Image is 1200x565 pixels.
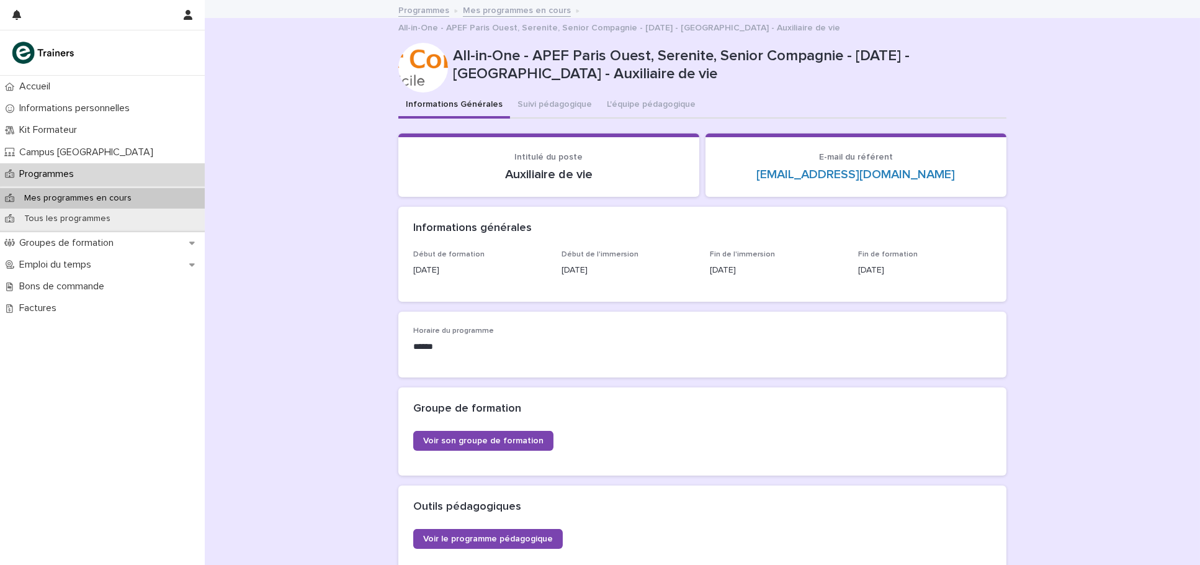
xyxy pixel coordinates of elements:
span: Fin de l'immersion [710,251,775,258]
p: Kit Formateur [14,124,87,136]
p: Mes programmes en cours [14,193,141,204]
h2: Informations générales [413,222,532,235]
p: Programmes [14,168,84,180]
p: All-in-One - APEF Paris Ouest, Serenite, Senior Compagnie - [DATE] - [GEOGRAPHIC_DATA] - Auxiliai... [453,47,1001,83]
span: Intitulé du poste [515,153,583,161]
span: Voir son groupe de formation [423,436,544,445]
p: [DATE] [562,264,695,277]
p: All-in-One - APEF Paris Ouest, Serenite, Senior Compagnie - [DATE] - [GEOGRAPHIC_DATA] - Auxiliai... [398,20,840,34]
h2: Groupe de formation [413,402,521,416]
p: Informations personnelles [14,102,140,114]
a: Mes programmes en cours [463,2,571,17]
span: Voir le programme pédagogique [423,535,553,543]
span: Fin de formation [858,251,918,258]
p: [DATE] [858,264,992,277]
p: [DATE] [413,264,547,277]
a: [EMAIL_ADDRESS][DOMAIN_NAME] [757,168,956,181]
h2: Outils pédagogiques [413,500,521,514]
span: Début de l'immersion [562,251,638,258]
p: Tous les programmes [14,214,120,224]
span: E-mail du référent [819,153,893,161]
button: Suivi pédagogique [510,93,599,119]
a: Programmes [398,2,449,17]
p: Accueil [14,81,60,93]
a: Voir le programme pédagogique [413,529,563,549]
p: Bons de commande [14,281,114,292]
span: Horaire du programme [413,327,494,335]
p: [DATE] [710,264,843,277]
p: Groupes de formation [14,237,123,249]
a: Voir son groupe de formation [413,431,553,451]
p: Emploi du temps [14,259,101,271]
button: Informations Générales [398,93,510,119]
p: Factures [14,302,66,314]
button: L'équipe pédagogique [599,93,703,119]
p: Campus [GEOGRAPHIC_DATA] [14,147,163,158]
p: Auxiliaire de vie [413,167,684,182]
span: Début de formation [413,251,485,258]
img: K0CqGN7SDeD6s4JG8KQk [10,40,78,65]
